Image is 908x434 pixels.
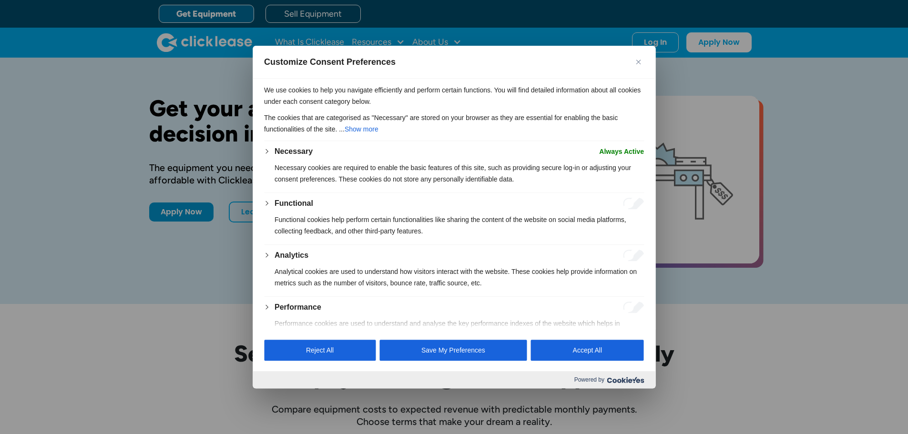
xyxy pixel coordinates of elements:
[607,377,644,383] img: Cookieyes logo
[636,60,641,64] img: Close
[275,146,313,157] button: Necessary
[531,340,644,361] button: Accept All
[264,112,644,135] p: The cookies that are categorised as "Necessary" are stored on your browser as they are essential ...
[275,198,313,209] button: Functional
[275,162,644,185] p: Necessary cookies are required to enable the basic features of this site, such as providing secur...
[253,46,655,389] div: Customize Consent Preferences
[264,56,396,68] span: Customize Consent Preferences
[623,302,644,313] input: Enable Performance
[264,340,376,361] button: Reject All
[633,56,644,68] button: Close
[379,340,527,361] button: Save My Preferences
[623,198,644,209] input: Enable Functional
[275,250,308,261] button: Analytics
[275,214,644,237] p: Functional cookies help perform certain functionalities like sharing the content of the website o...
[599,146,644,157] span: Always Active
[253,371,655,388] div: Powered by
[275,302,321,313] button: Performance
[345,123,378,135] button: Show more
[264,84,644,107] p: We use cookies to help you navigate efficiently and perform certain functions. You will find deta...
[623,250,644,261] input: Enable Analytics
[275,266,644,289] p: Analytical cookies are used to understand how visitors interact with the website. These cookies h...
